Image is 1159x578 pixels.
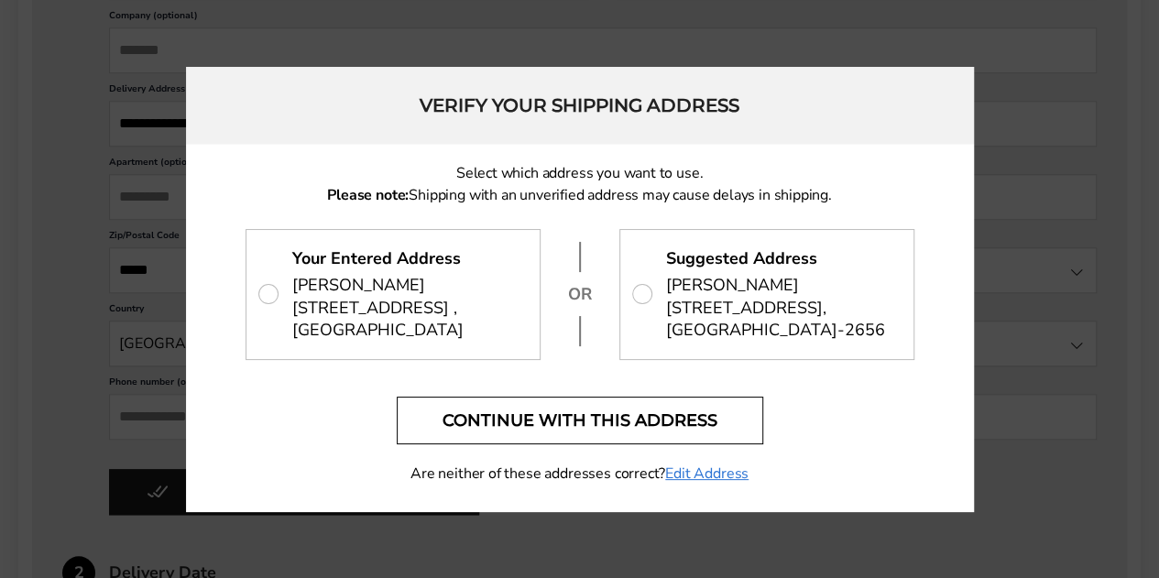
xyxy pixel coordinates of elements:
[246,162,914,206] p: Select which address you want to use. Shipping with an unverified address may cause delays in shi...
[666,274,799,296] span: [PERSON_NAME]
[292,274,425,296] span: [PERSON_NAME]
[186,67,974,144] h2: Verify your shipping address
[665,463,749,485] a: Edit Address
[327,185,409,205] strong: Please note:
[292,247,461,269] strong: Your Entered Address
[397,397,763,444] button: Continue with this address
[566,283,594,305] p: OR
[666,297,885,342] span: [STREET_ADDRESS], [GEOGRAPHIC_DATA]-2656
[292,297,464,342] span: [STREET_ADDRESS] , [GEOGRAPHIC_DATA]
[666,247,817,269] strong: Suggested Address
[246,463,914,485] p: Are neither of these addresses correct?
